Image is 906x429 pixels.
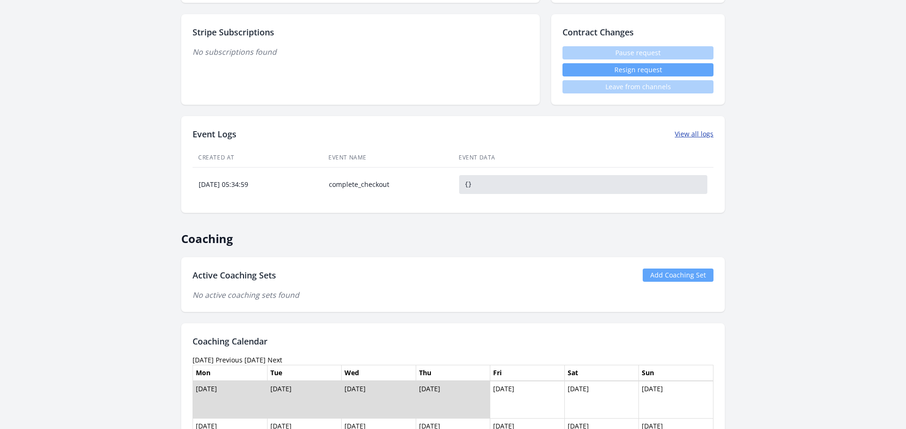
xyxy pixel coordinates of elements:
[416,381,490,419] td: [DATE]
[342,365,416,381] th: Wed
[193,46,528,58] p: No subscriptions found
[193,335,713,348] h2: Coaching Calendar
[342,381,416,419] td: [DATE]
[639,381,713,419] td: [DATE]
[564,365,639,381] th: Sat
[216,355,243,364] a: Previous
[453,148,713,168] th: Event Data
[323,180,453,189] div: complete_checkout
[562,80,713,93] span: Leave from channels
[675,129,713,139] a: View all logs
[459,175,707,194] pre: {}
[193,148,323,168] th: Created At
[193,127,236,141] h2: Event Logs
[244,355,266,364] a: [DATE]
[562,25,713,39] h2: Contract Changes
[323,148,453,168] th: Event Name
[193,180,322,189] div: [DATE] 05:34:59
[181,224,725,246] h2: Coaching
[639,365,713,381] th: Sun
[193,289,713,301] p: No active coaching sets found
[193,365,268,381] th: Mon
[193,25,528,39] h2: Stripe Subscriptions
[562,63,713,76] button: Resign request
[193,355,214,364] time: [DATE]
[267,365,342,381] th: Tue
[564,381,639,419] td: [DATE]
[490,365,565,381] th: Fri
[268,355,282,364] a: Next
[643,269,713,282] a: Add Coaching Set
[490,381,565,419] td: [DATE]
[193,269,276,282] h2: Active Coaching Sets
[416,365,490,381] th: Thu
[267,381,342,419] td: [DATE]
[193,381,268,419] td: [DATE]
[562,46,713,59] span: Pause request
